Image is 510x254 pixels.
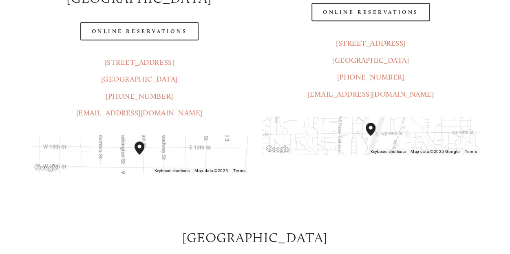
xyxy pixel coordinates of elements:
div: Amaro's Table 1220 Main Street vancouver, United States [131,138,157,171]
a: [PHONE_NUMBER] [337,73,404,82]
button: Keyboard shortcuts [371,149,406,155]
a: Open this area in Google Maps (opens a new window) [264,144,291,155]
img: Google [33,163,60,173]
a: [EMAIL_ADDRESS][DOMAIN_NAME] [76,108,203,117]
h2: [GEOGRAPHIC_DATA] [31,228,479,247]
div: Amaro's Table 816 Northeast 98th Circle Vancouver, WA, 98665, United States [362,119,389,152]
a: Terms [464,149,477,154]
span: Map data ©2025 Google [411,149,459,154]
img: Google [264,144,291,155]
a: [GEOGRAPHIC_DATA] [101,75,178,84]
a: [STREET_ADDRESS] [104,58,174,67]
a: [PHONE_NUMBER] [106,92,173,101]
a: Open this area in Google Maps (opens a new window) [33,163,60,173]
a: [EMAIL_ADDRESS][DOMAIN_NAME] [307,90,434,99]
button: Keyboard shortcuts [155,168,190,174]
span: Map data ©2025 [194,168,228,173]
a: [GEOGRAPHIC_DATA] [332,56,409,65]
a: Terms [233,168,246,173]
